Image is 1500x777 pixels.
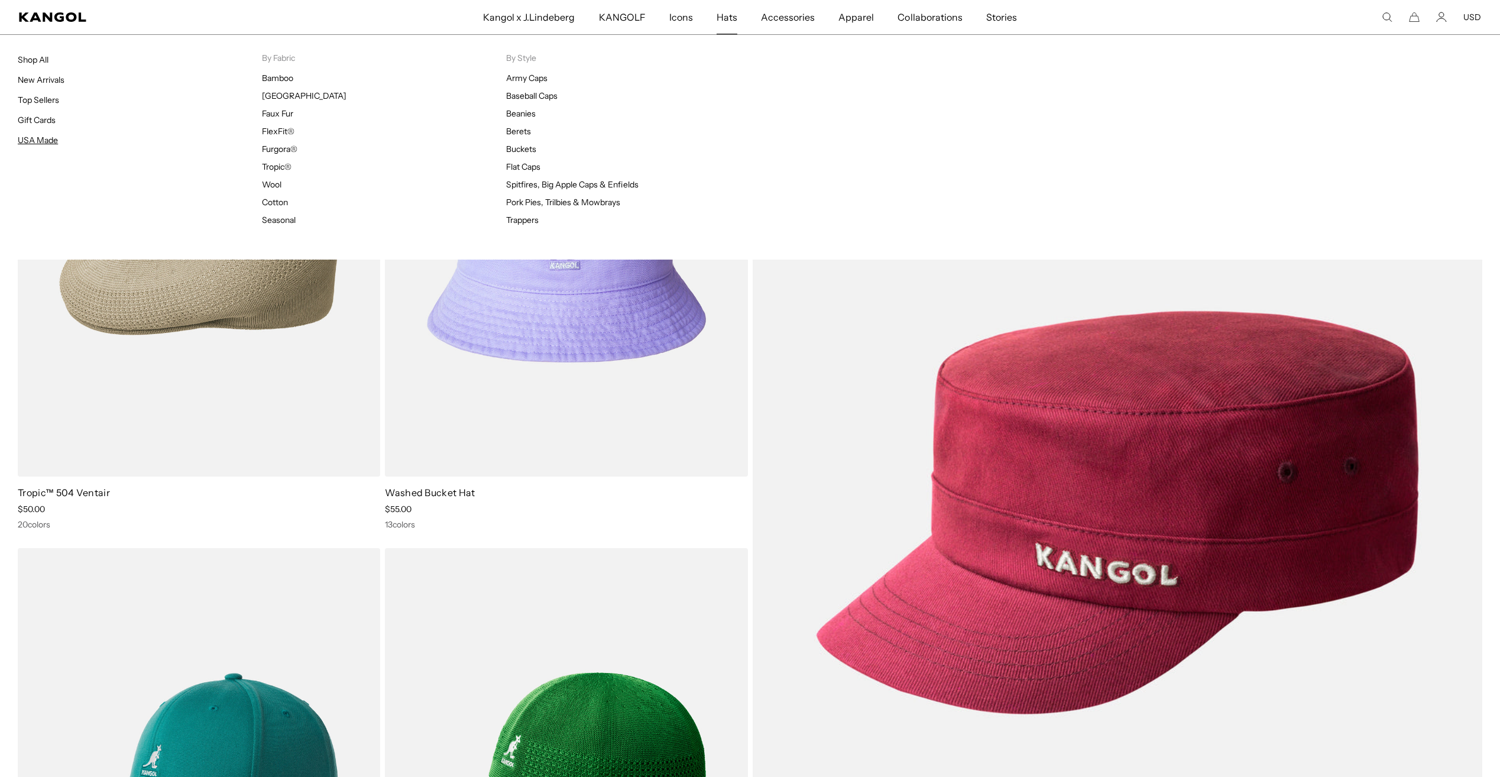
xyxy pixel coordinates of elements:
[18,75,64,85] a: New Arrivals
[506,144,536,154] a: Buckets
[1382,12,1392,22] summary: Search here
[385,504,412,514] span: $55.00
[385,487,475,498] a: Washed Bucket Hat
[506,197,621,208] a: Pork Pies, Trilbies & Mowbrays
[262,197,288,208] a: Cotton
[506,108,536,119] a: Beanies
[18,115,56,125] a: Gift Cards
[19,12,320,22] a: Kangol
[262,179,281,190] a: Wool
[262,90,346,101] a: [GEOGRAPHIC_DATA]
[506,179,639,190] a: Spitfires, Big Apple Caps & Enfields
[18,504,45,514] span: $50.00
[506,161,540,172] a: Flat Caps
[262,108,293,119] a: Faux Fur
[18,487,110,498] a: Tropic™ 504 Ventair
[18,519,380,530] div: 20 colors
[18,54,48,65] a: Shop All
[262,53,506,63] p: By Fabric
[506,215,539,225] a: Trappers
[1436,12,1447,22] a: Account
[262,144,297,154] a: Furgora®
[506,53,750,63] p: By Style
[506,90,558,101] a: Baseball Caps
[262,215,296,225] a: Seasonal
[506,126,531,137] a: Berets
[506,73,547,83] a: Army Caps
[18,95,59,105] a: Top Sellers
[1409,12,1420,22] button: Cart
[1463,12,1481,22] button: USD
[18,135,58,145] a: USA Made
[385,519,747,530] div: 13 colors
[262,126,294,137] a: FlexFit®
[262,161,291,172] a: Tropic®
[262,73,293,83] a: Bamboo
